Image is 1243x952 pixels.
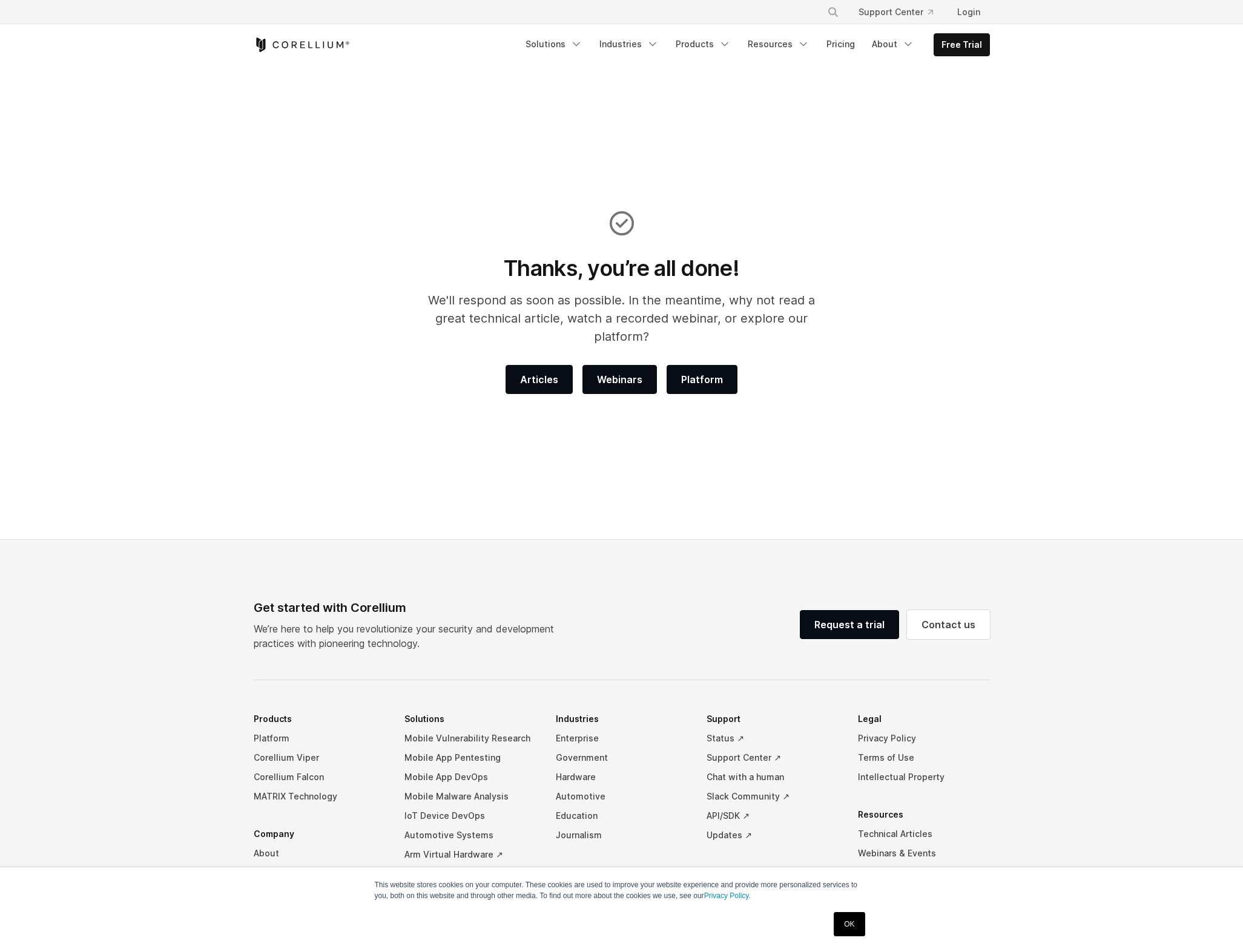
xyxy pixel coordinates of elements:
[822,1,844,23] button: Search
[681,372,723,387] span: Platform
[412,255,831,281] h1: Thanks, you’re all done!
[556,729,688,748] a: Enterprise
[858,729,990,748] a: Privacy Policy
[412,291,831,346] p: We'll respond as soon as possible. In the meantime, why not read a great technical article, watch...
[506,365,573,394] a: Articles
[518,33,990,56] div: Navigation Menu
[858,844,990,863] a: Webinars & Events
[849,1,943,23] a: Support Center
[404,787,536,806] a: Mobile Malware Analysis
[813,1,990,23] div: Navigation Menu
[704,891,751,900] a: Privacy Policy.
[668,33,738,55] a: Products
[707,787,839,806] a: Slack Community ↗
[858,748,990,767] a: Terms of Use
[404,767,536,787] a: Mobile App DevOps
[582,365,657,394] a: Webinars
[858,863,990,882] a: Training Classes
[934,34,989,56] a: Free Trial
[858,767,990,787] a: Intellectual Property
[404,826,536,845] a: Automotive Systems
[707,748,839,767] a: Support Center ↗
[834,912,865,936] a: OK
[556,787,688,806] a: Automotive
[707,767,839,787] a: Chat with a human
[740,33,817,55] a: Resources
[556,806,688,826] a: Education
[819,33,862,55] a: Pricing
[518,33,590,55] a: Solutions
[254,599,564,617] div: Get started with Corellium
[592,33,666,55] a: Industries
[254,787,386,806] a: MATRIX Technology
[404,729,536,748] a: Mobile Vulnerability Research
[858,824,990,844] a: Technical Articles
[907,610,990,639] a: Contact us
[404,806,536,826] a: IoT Device DevOps
[254,767,386,787] a: Corellium Falcon
[254,863,386,882] a: Careers
[597,372,642,387] span: Webinars
[254,38,350,52] a: Corellium Home
[948,1,990,23] a: Login
[254,748,386,767] a: Corellium Viper
[556,826,688,845] a: Journalism
[707,826,839,845] a: Updates ↗
[254,622,564,651] p: We’re here to help you revolutionize your security and development practices with pioneering tech...
[254,729,386,748] a: Platform
[865,33,922,55] a: About
[375,879,869,901] p: This website stores cookies on your computer. These cookies are used to improve your website expe...
[707,806,839,826] a: API/SDK ↗
[520,372,558,387] span: Articles
[404,748,536,767] a: Mobile App Pentesting
[556,748,688,767] a: Government
[556,767,688,787] a: Hardware
[707,729,839,748] a: Status ↗
[667,365,737,394] a: Platform
[254,844,386,863] a: About
[404,845,536,864] a: Arm Virtual Hardware ↗
[800,610,899,639] a: Request a trial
